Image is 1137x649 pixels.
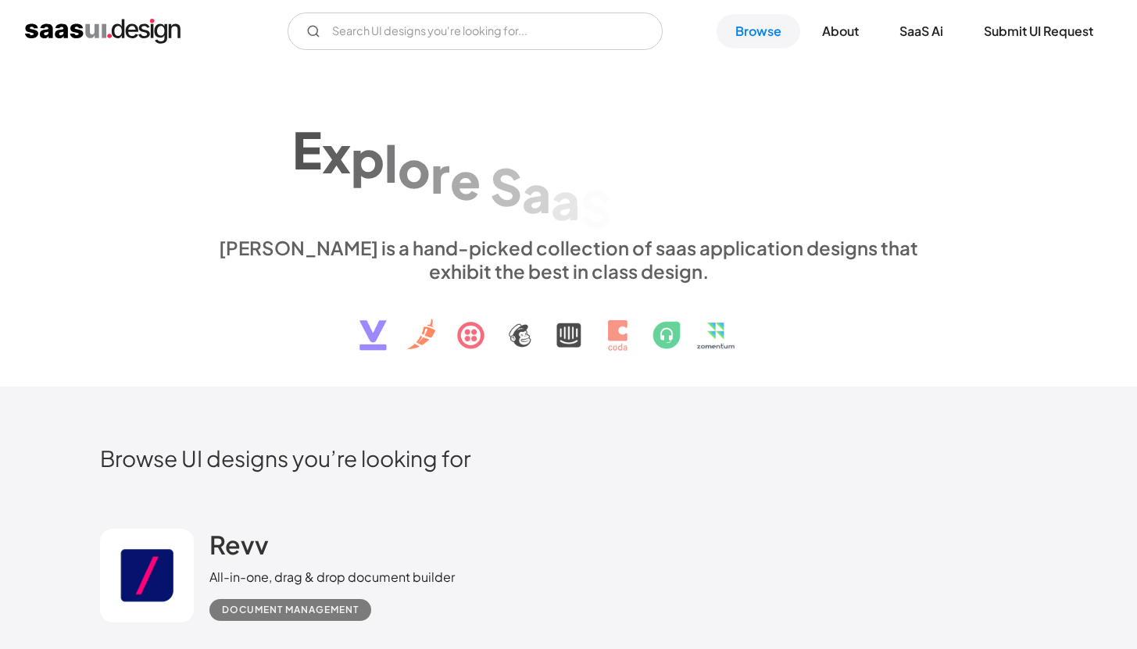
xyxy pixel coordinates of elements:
div: Document Management [222,601,359,619]
a: Submit UI Request [965,14,1112,48]
div: r [431,144,450,204]
div: a [551,169,580,230]
a: home [25,19,181,44]
div: p [351,128,384,188]
div: o [398,138,431,198]
div: [PERSON_NAME] is a hand-picked collection of saas application designs that exhibit the best in cl... [209,236,928,283]
div: x [322,123,351,184]
div: l [384,133,398,193]
div: e [450,149,481,209]
a: About [803,14,878,48]
a: SaaS Ai [881,14,962,48]
h2: Browse UI designs you’re looking for [100,444,1038,472]
h1: Explore SaaS UI design patterns & interactions. [209,101,928,221]
div: All-in-one, drag & drop document builder [209,568,455,587]
h2: Revv [209,529,269,560]
img: text, icon, saas logo [332,283,806,364]
div: S [490,156,522,216]
input: Search UI designs you're looking for... [288,12,663,50]
a: Revv [209,529,269,568]
a: Browse [717,14,800,48]
div: a [522,162,551,223]
form: Email Form [288,12,663,50]
div: E [292,119,322,180]
div: S [580,177,612,237]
